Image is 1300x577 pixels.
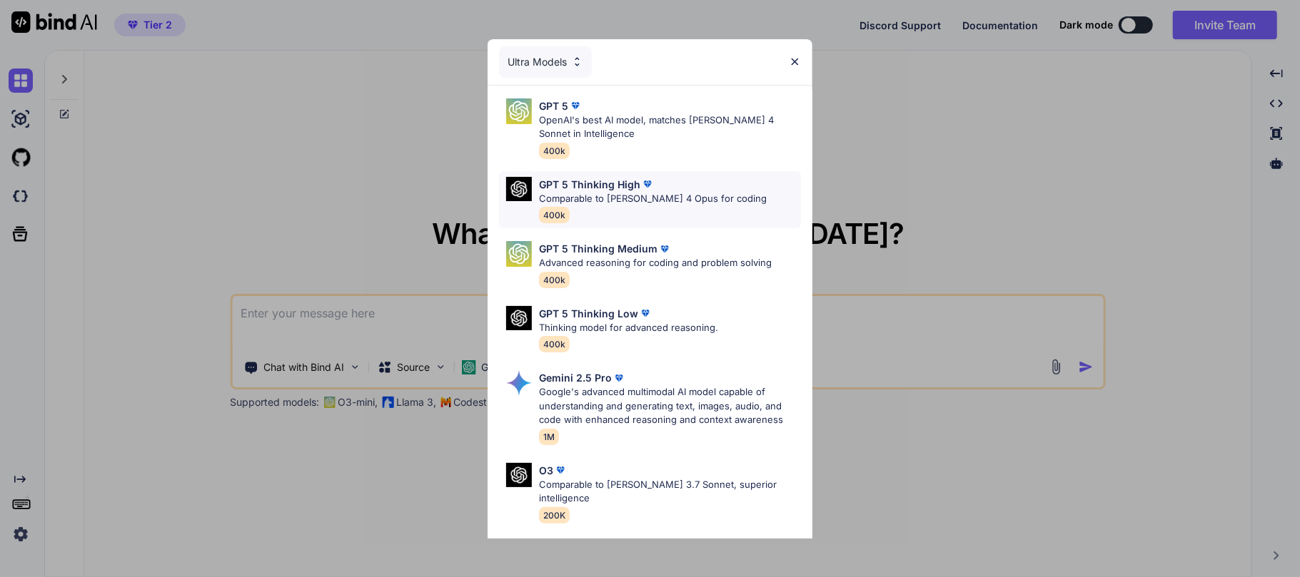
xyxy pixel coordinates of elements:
[539,478,801,506] p: Comparable to [PERSON_NAME] 3.7 Sonnet, superior intelligence
[506,463,532,488] img: Pick Models
[539,429,559,445] span: 1M
[539,192,767,206] p: Comparable to [PERSON_NAME] 4 Opus for coding
[539,306,638,321] p: GPT 5 Thinking Low
[539,113,801,141] p: OpenAI's best AI model, matches [PERSON_NAME] 4 Sonnet in Intelligence
[539,463,553,478] p: O3
[539,177,640,192] p: GPT 5 Thinking High
[539,272,570,288] span: 400k
[539,241,657,256] p: GPT 5 Thinking Medium
[539,143,570,159] span: 400k
[640,177,655,191] img: premium
[539,207,570,223] span: 400k
[539,370,612,385] p: Gemini 2.5 Pro
[539,336,570,352] span: 400k
[638,306,652,320] img: premium
[571,56,583,68] img: Pick Models
[568,98,583,113] img: premium
[657,242,672,256] img: premium
[499,46,592,78] div: Ultra Models
[789,56,801,68] img: close
[539,321,718,335] p: Thinking model for advanced reasoning.
[539,507,570,524] span: 200K
[506,241,532,267] img: Pick Models
[539,256,772,270] p: Advanced reasoning for coding and problem solving
[506,177,532,202] img: Pick Models
[506,306,532,331] img: Pick Models
[612,371,626,385] img: premium
[553,463,568,477] img: premium
[506,98,532,124] img: Pick Models
[506,370,532,396] img: Pick Models
[539,98,568,113] p: GPT 5
[539,385,801,427] p: Google's advanced multimodal AI model capable of understanding and generating text, images, audio...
